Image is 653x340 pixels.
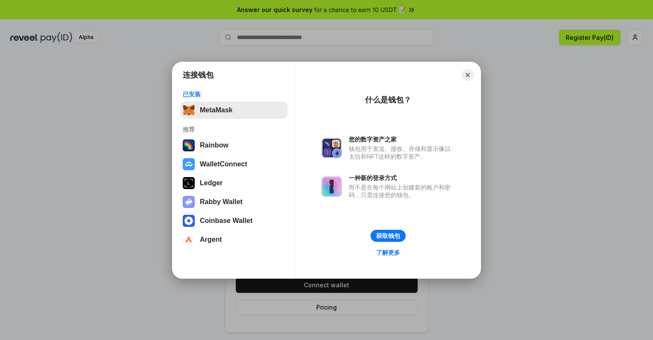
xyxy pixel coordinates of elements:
button: Rainbow [180,137,288,154]
img: svg+xml,%3Csvg%20width%3D%2228%22%20height%3D%2228%22%20viewBox%3D%220%200%2028%2028%22%20fill%3D... [183,215,195,227]
div: MetaMask [200,106,232,114]
button: Coinbase Wallet [180,212,288,229]
div: 您的数字资产之家 [349,135,455,143]
div: Rainbow [200,141,229,149]
div: 了解更多 [376,249,400,256]
div: Rabby Wallet [200,198,243,206]
img: svg+xml,%3Csvg%20fill%3D%22none%22%20height%3D%2233%22%20viewBox%3D%220%200%2035%2033%22%20width%... [183,104,195,116]
a: 了解更多 [371,247,405,258]
h1: 连接钱包 [183,70,214,80]
div: Ledger [200,179,223,187]
div: 推荐 [183,126,285,133]
button: Close [462,69,474,81]
button: Ledger [180,175,288,192]
div: WalletConnect [200,160,247,168]
img: svg+xml,%3Csvg%20width%3D%22120%22%20height%3D%22120%22%20viewBox%3D%220%200%20120%20120%22%20fil... [183,139,195,151]
img: svg+xml,%3Csvg%20width%3D%2228%22%20height%3D%2228%22%20viewBox%3D%220%200%2028%2028%22%20fill%3D... [183,158,195,170]
div: 什么是钱包？ [365,95,411,105]
button: Argent [180,231,288,248]
img: svg+xml,%3Csvg%20width%3D%2228%22%20height%3D%2228%22%20viewBox%3D%220%200%2028%2028%22%20fill%3D... [183,234,195,246]
button: WalletConnect [180,156,288,173]
button: 获取钱包 [371,230,406,242]
img: svg+xml,%3Csvg%20xmlns%3D%22http%3A%2F%2Fwww.w3.org%2F2000%2Fsvg%22%20fill%3D%22none%22%20viewBox... [321,138,342,158]
img: svg+xml,%3Csvg%20xmlns%3D%22http%3A%2F%2Fwww.w3.org%2F2000%2Fsvg%22%20fill%3D%22none%22%20viewBox... [183,196,195,208]
div: 已安装 [183,90,285,98]
div: 钱包用于发送、接收、存储和显示像以太坊和NFT这样的数字资产。 [349,145,455,160]
div: Argent [200,236,222,244]
div: Coinbase Wallet [200,217,252,225]
div: 获取钱包 [376,232,400,240]
div: 一种新的登录方式 [349,174,455,182]
img: svg+xml,%3Csvg%20xmlns%3D%22http%3A%2F%2Fwww.w3.org%2F2000%2Fsvg%22%20fill%3D%22none%22%20viewBox... [321,176,342,197]
button: Rabby Wallet [180,193,288,211]
div: 而不是在每个网站上创建新的账户和密码，只需连接您的钱包。 [349,184,455,199]
button: MetaMask [180,102,288,119]
img: svg+xml,%3Csvg%20xmlns%3D%22http%3A%2F%2Fwww.w3.org%2F2000%2Fsvg%22%20width%3D%2228%22%20height%3... [183,177,195,189]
